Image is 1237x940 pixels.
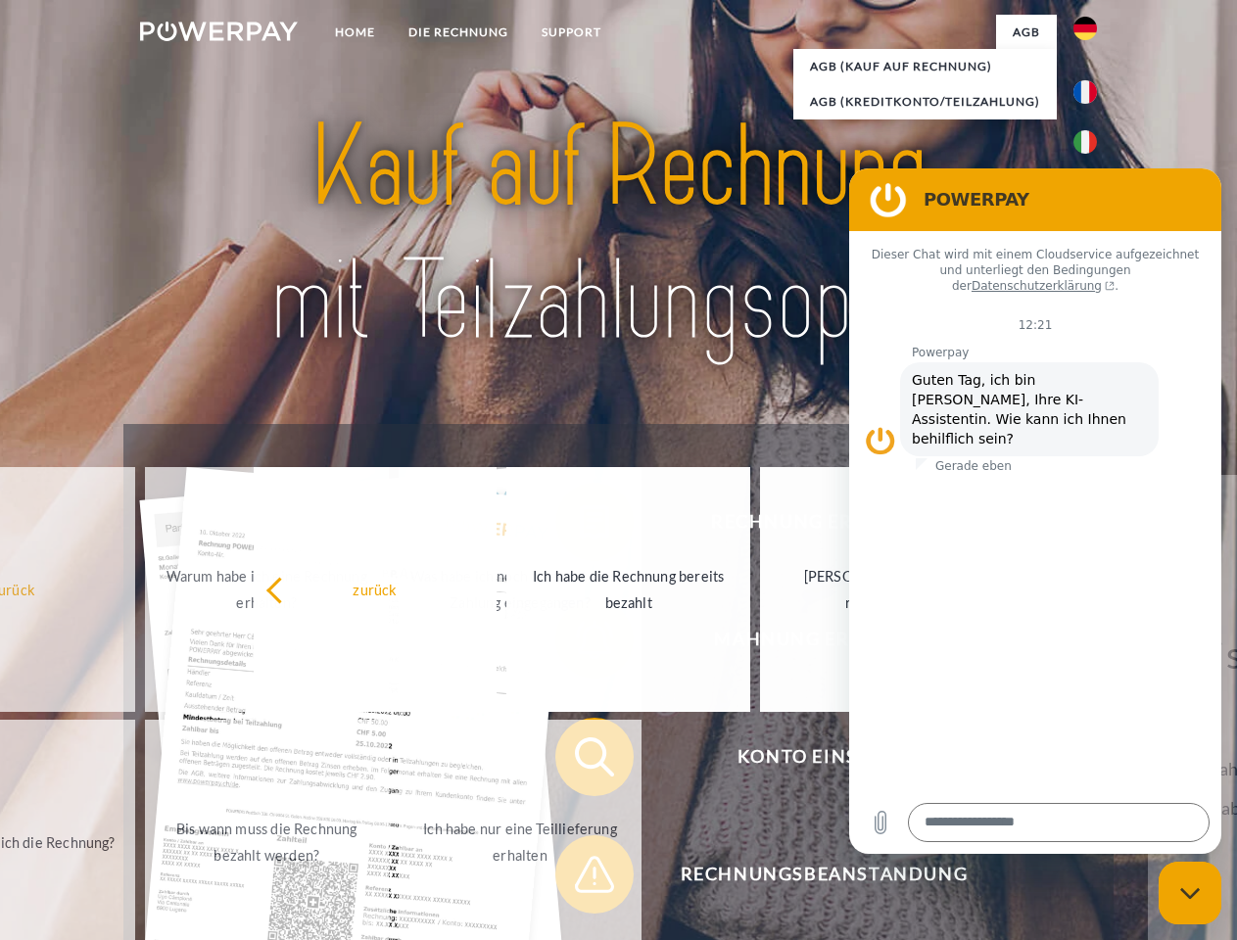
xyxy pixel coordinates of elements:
img: it [1073,130,1097,154]
div: [PERSON_NAME] wurde retourniert [772,563,992,616]
div: zurück [265,576,486,602]
div: Bis wann muss die Rechnung bezahlt werden? [157,816,377,869]
button: Rechnungsbeanstandung [555,835,1065,914]
iframe: Messaging-Fenster [849,168,1221,854]
img: de [1073,17,1097,40]
img: fr [1073,80,1097,104]
iframe: Schaltfläche zum Öffnen des Messaging-Fensters; Konversation läuft [1159,862,1221,924]
a: AGB (Kauf auf Rechnung) [793,49,1057,84]
div: Ich habe nur eine Teillieferung erhalten [410,816,631,869]
button: Konto einsehen [555,718,1065,796]
img: logo-powerpay-white.svg [140,22,298,41]
a: AGB (Kreditkonto/Teilzahlung) [793,84,1057,119]
a: SUPPORT [525,15,618,50]
div: Warum habe ich eine Rechnung erhalten? [157,563,377,616]
span: Rechnungsbeanstandung [584,835,1064,914]
span: Konto einsehen [584,718,1064,796]
div: Ich habe die Rechnung bereits bezahlt [518,563,738,616]
img: title-powerpay_de.svg [187,94,1050,375]
a: agb [996,15,1057,50]
a: DIE RECHNUNG [392,15,525,50]
a: Home [318,15,392,50]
